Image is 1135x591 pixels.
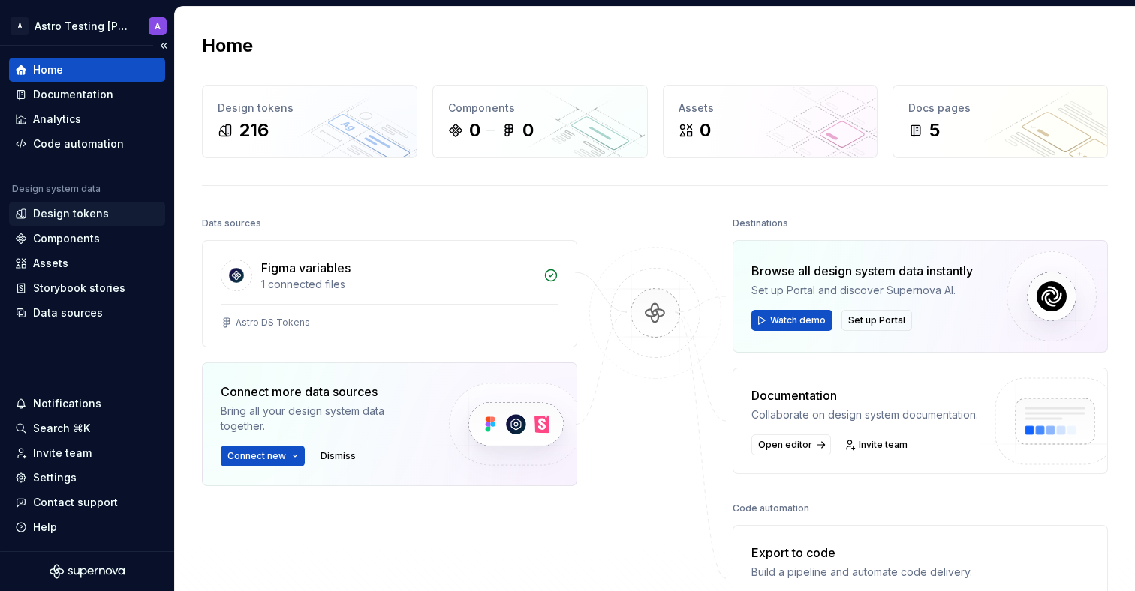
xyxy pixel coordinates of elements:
h2: Home [202,34,253,58]
span: Invite team [859,439,908,451]
div: Build a pipeline and automate code delivery. [751,565,972,580]
div: Data sources [33,305,103,320]
div: A [11,17,29,35]
a: Docs pages5 [893,85,1108,158]
button: Help [9,515,165,539]
a: Settings [9,466,165,490]
div: Components [448,100,632,115]
a: Figma variables1 connected filesAstro DS Tokens [202,240,577,347]
div: 0 [469,118,480,142]
div: Settings [33,470,77,485]
div: Contact support [33,495,118,510]
div: Invite team [33,445,92,460]
a: Storybook stories [9,276,165,300]
div: Astro DS Tokens [236,316,310,328]
div: Home [33,62,63,77]
div: Design tokens [33,206,109,221]
a: Data sources [9,301,165,325]
button: Notifications [9,391,165,415]
a: Design tokens216 [202,85,417,158]
svg: Supernova Logo [50,564,125,579]
div: Notifications [33,396,101,411]
span: Connect new [227,450,286,462]
div: 0 [700,118,711,142]
button: Contact support [9,490,165,514]
a: Open editor [751,434,831,455]
a: Code automation [9,132,165,156]
div: Storybook stories [33,280,125,295]
div: 5 [929,118,940,142]
a: Design tokens [9,202,165,226]
button: AAstro Testing [PERSON_NAME]A [3,10,171,42]
button: Set up Portal [841,310,912,331]
div: Astro Testing [PERSON_NAME] [35,19,131,34]
span: Set up Portal [848,314,905,326]
div: 0 [522,118,534,142]
a: Components00 [432,85,648,158]
div: Design system data [12,183,101,195]
div: Data sources [202,213,261,234]
div: Assets [33,256,68,271]
span: Open editor [758,439,812,451]
div: Components [33,231,100,246]
div: Assets [679,100,863,115]
div: Help [33,520,57,535]
div: Connect more data sources [221,382,423,400]
div: Code automation [733,498,809,519]
a: Analytics [9,107,165,131]
div: Bring all your design system data together. [221,403,423,433]
div: 1 connected files [261,277,534,292]
div: Destinations [733,213,788,234]
div: Export to code [751,544,972,562]
div: Docs pages [908,100,1092,115]
a: Invite team [9,441,165,465]
button: Dismiss [314,445,363,466]
button: Search ⌘K [9,416,165,440]
div: Documentation [33,87,113,102]
div: Design tokens [218,100,402,115]
span: Watch demo [770,314,826,326]
div: Collaborate on design system documentation. [751,407,978,422]
div: Documentation [751,386,978,404]
a: Components [9,226,165,250]
button: Collapse sidebar [153,35,174,56]
div: Analytics [33,112,81,127]
div: Code automation [33,136,124,151]
div: Set up Portal and discover Supernova AI. [751,283,973,298]
button: Connect new [221,445,305,466]
span: Dismiss [321,450,356,462]
button: Watch demo [751,310,832,331]
a: Documentation [9,82,165,106]
div: A [155,20,161,32]
a: Home [9,58,165,82]
a: Invite team [840,434,914,455]
div: Search ⌘K [33,421,90,436]
a: Assets [9,251,165,275]
div: Browse all design system data instantly [751,262,973,280]
a: Assets0 [663,85,878,158]
div: 216 [239,118,269,142]
div: Figma variables [261,259,351,277]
